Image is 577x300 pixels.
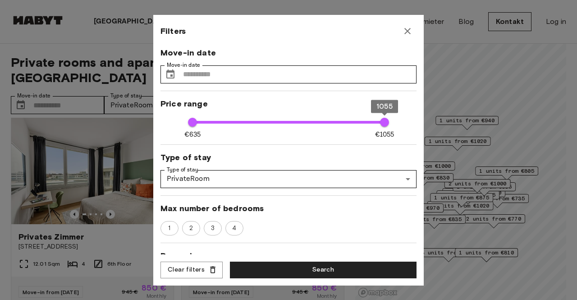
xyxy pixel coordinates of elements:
[160,98,417,109] span: Price range
[160,170,417,188] div: PrivateRoom
[184,130,201,139] span: €635
[160,152,417,163] span: Type of stay
[184,224,198,233] span: 2
[161,65,179,83] button: Choose date
[225,221,243,235] div: 4
[163,224,175,233] span: 1
[167,61,200,69] label: Move-in date
[227,224,241,233] span: 4
[160,262,223,278] button: Clear filters
[230,262,417,278] button: Search
[160,26,186,37] span: Filters
[375,130,394,139] span: €1055
[160,250,417,261] span: Room size
[167,166,198,174] label: Type of stay
[206,224,220,233] span: 3
[376,102,393,110] span: 1055
[182,221,200,235] div: 2
[160,47,417,58] span: Move-in date
[204,221,222,235] div: 3
[160,203,417,214] span: Max number of bedrooms
[160,221,179,235] div: 1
